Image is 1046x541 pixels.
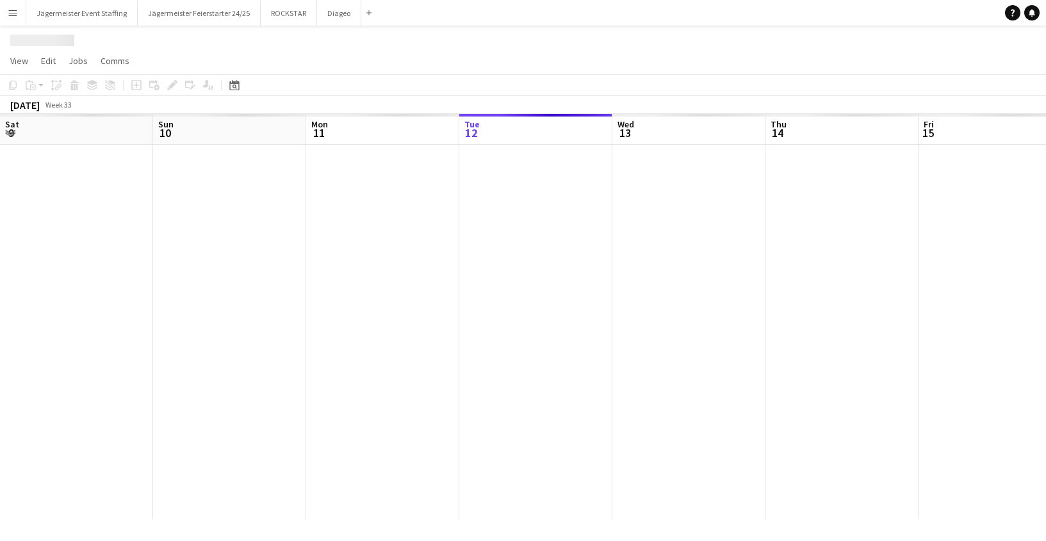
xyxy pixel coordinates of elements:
[10,99,40,111] div: [DATE]
[26,1,138,26] button: Jägermeister Event Staffing
[42,100,74,109] span: Week 33
[63,52,93,69] a: Jobs
[101,55,129,67] span: Comms
[616,125,634,140] span: 13
[10,55,28,67] span: View
[41,55,56,67] span: Edit
[311,118,328,130] span: Mon
[317,1,361,26] button: Diageo
[156,125,174,140] span: 10
[924,118,934,130] span: Fri
[309,125,328,140] span: 11
[158,118,174,130] span: Sun
[922,125,934,140] span: 15
[5,52,33,69] a: View
[617,118,634,130] span: Wed
[261,1,317,26] button: ROCKSTAR
[771,118,787,130] span: Thu
[69,55,88,67] span: Jobs
[462,125,480,140] span: 12
[464,118,480,130] span: Tue
[36,52,61,69] a: Edit
[3,125,19,140] span: 9
[95,52,135,69] a: Comms
[138,1,261,26] button: Jägermeister Feierstarter 24/25
[769,125,787,140] span: 14
[5,118,19,130] span: Sat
